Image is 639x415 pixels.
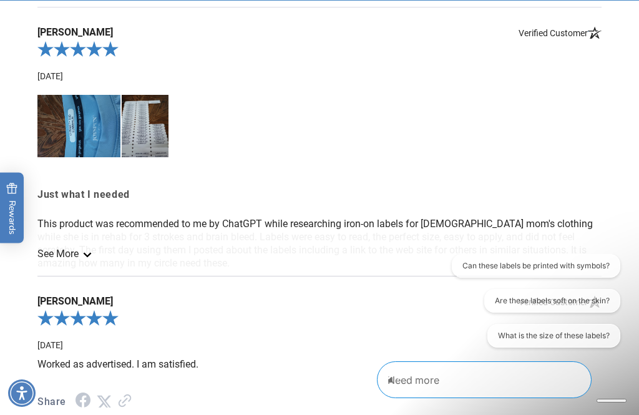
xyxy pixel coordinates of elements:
[37,308,602,333] div: 5.0-star overall rating
[37,358,602,371] p: Worked as advertised. I am satisfied.
[118,396,132,408] a: Link to review on the Shopper Approved Certificate. Opens in a new tab
[37,39,602,64] div: 5.0-star overall rating
[37,295,602,308] span: [PERSON_NAME]
[377,356,627,403] iframe: Gorgias Floating Chat
[8,379,36,407] div: Accessibility Menu
[6,182,18,234] span: Rewards
[37,186,602,204] span: Just what I needed
[519,26,602,39] span: Verified Customer
[97,396,112,408] a: Twitter Share - open in a new tab
[434,254,627,359] iframe: Gorgias live chat conversation starters
[37,217,602,270] p: This product was recommended to me by ChatGPT while researching iron-on labels for [DEMOGRAPHIC_D...
[37,248,90,260] a: See more
[37,340,63,350] span: Date
[37,71,63,81] span: Date
[37,26,602,39] span: [PERSON_NAME]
